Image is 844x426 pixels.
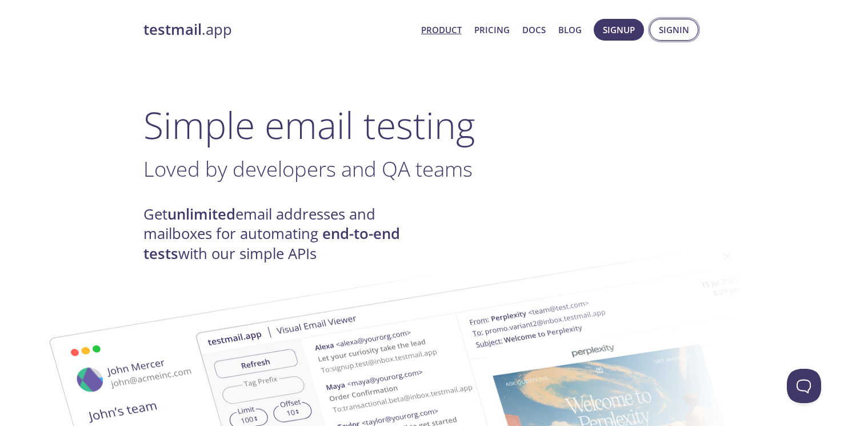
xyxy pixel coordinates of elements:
[143,224,400,263] strong: end-to-end tests
[143,205,422,264] h4: Get email addresses and mailboxes for automating with our simple APIs
[558,22,582,37] a: Blog
[787,369,821,403] iframe: Help Scout Beacon - Open
[474,22,510,37] a: Pricing
[603,22,635,37] span: Signup
[143,20,412,39] a: testmail.app
[143,19,202,39] strong: testmail
[522,22,546,37] a: Docs
[650,19,698,41] button: Signin
[594,19,644,41] button: Signup
[143,103,701,147] h1: Simple email testing
[167,204,235,224] strong: unlimited
[143,154,473,183] span: Loved by developers and QA teams
[421,22,462,37] a: Product
[659,22,689,37] span: Signin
